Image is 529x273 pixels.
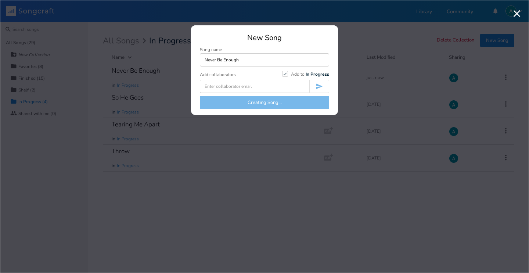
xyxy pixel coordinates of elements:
[200,53,329,67] input: Enter song name
[291,71,329,77] span: Add to
[200,47,329,52] div: Song name
[309,80,329,93] button: Invite
[200,72,236,77] div: Add collaborators
[200,34,329,42] div: New Song
[200,96,329,109] button: Creating Song...
[200,80,309,93] input: Enter collaborator email
[306,71,329,77] b: In Progress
